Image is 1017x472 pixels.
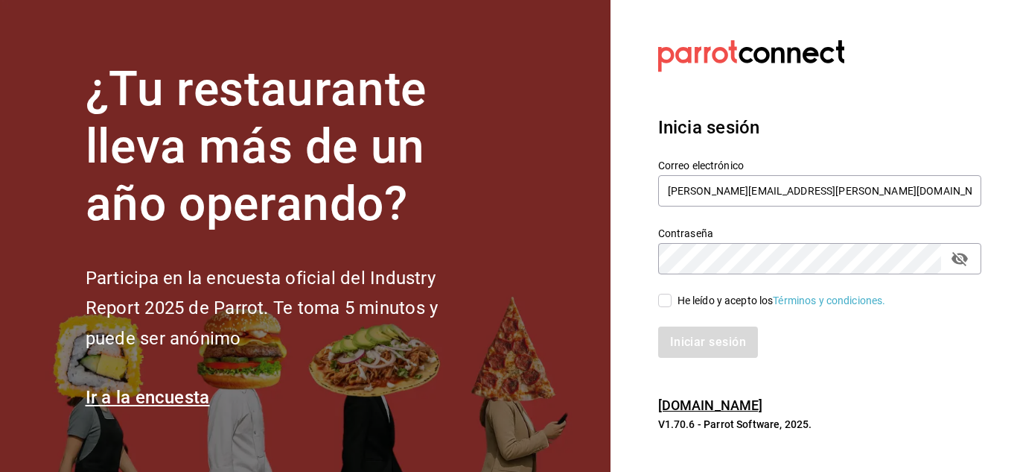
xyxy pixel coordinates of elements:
[947,246,972,271] button: passwordField
[658,228,981,239] label: Contraseña
[658,160,981,171] label: Correo electrónico
[86,61,488,233] h1: ¿Tu restaurante lleva más de un año operando?
[658,417,981,432] p: V1.70.6 - Parrot Software, 2025.
[658,114,981,141] h3: Inicia sesión
[773,295,885,306] a: Términos y condiciones.
[658,397,763,413] a: [DOMAIN_NAME]
[86,263,488,354] h2: Participa en la encuesta oficial del Industry Report 2025 de Parrot. Te toma 5 minutos y puede se...
[678,293,886,309] div: He leído y acepto los
[86,387,210,408] a: Ir a la encuesta
[658,175,981,207] input: Ingresa tu correo electrónico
